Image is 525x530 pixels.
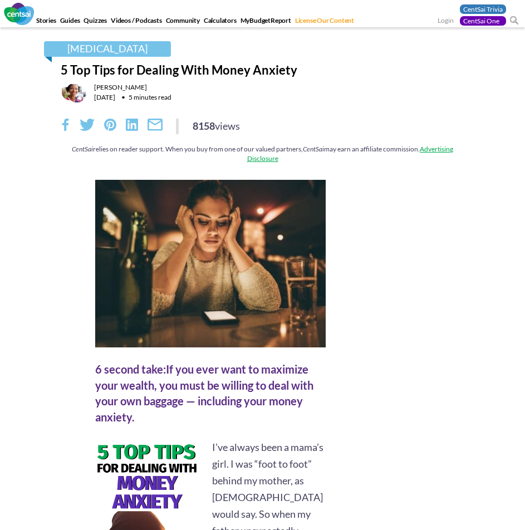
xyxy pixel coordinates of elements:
[165,16,201,28] a: Community
[59,16,81,28] a: Guides
[94,83,147,91] a: [PERSON_NAME]
[82,16,108,28] a: Quizzes
[203,16,238,28] a: Calculators
[72,145,93,153] em: CentSai
[294,16,355,28] a: License Our Content
[460,16,506,26] a: CentSai One
[303,145,324,153] em: CentSai
[94,93,115,101] time: [DATE]
[4,3,34,25] img: CentSai
[95,361,326,425] div: If you ever want to maximize your wealth, you must be willing to deal with your own baggage — inc...
[95,362,166,376] span: 6 second take:
[193,119,240,133] div: 8158
[95,180,326,347] img: 5 Top Tips for Dealing With Money Anxiety
[44,41,171,57] a: [MEDICAL_DATA]
[61,62,465,77] h1: 5 Top Tips for Dealing With Money Anxiety
[35,16,57,28] a: Stories
[247,145,454,163] a: Advertising Disclosure
[215,120,240,132] span: views
[110,16,163,28] a: Videos / Podcasts
[460,4,506,14] a: CentSai Trivia
[61,144,465,163] div: relies on reader support. When you buy from one of our valued partners, may earn an affiliate com...
[117,93,171,101] div: 5 minutes read
[239,16,292,28] a: MyBudgetReport
[438,16,454,27] a: Login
